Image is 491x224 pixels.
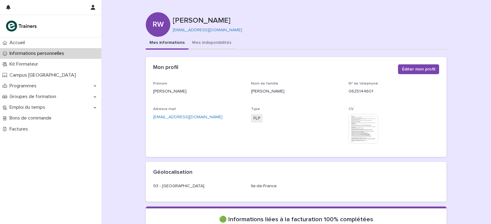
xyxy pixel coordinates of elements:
[153,216,439,223] p: 🟢 Informations liées à la facturation 100% complétées
[7,83,41,89] p: Programmes
[173,28,242,32] a: [EMAIL_ADDRESS][DOMAIN_NAME]
[153,115,222,119] a: [EMAIL_ADDRESS][DOMAIN_NAME]
[251,82,278,85] span: Nom de famille
[7,94,61,100] p: Groupes de formation
[153,82,167,85] span: Prénom
[7,72,81,78] p: Campus [GEOGRAPHIC_DATA]
[349,82,378,85] span: N° de téléphone
[173,16,444,25] p: [PERSON_NAME]
[5,20,39,32] img: K0CqGN7SDeD6s4JG8KQk
[7,104,50,110] p: Emploi du temps
[7,115,56,121] p: Bons de commande
[153,88,244,95] p: [PERSON_NAME]
[153,169,192,176] h2: Géolocalisation
[188,37,235,50] button: Mes indisponibilités
[398,64,439,74] button: Éditer mon profil
[7,126,33,132] p: Factures
[153,183,244,189] p: 93 - [GEOGRAPHIC_DATA]
[251,88,342,95] p: [PERSON_NAME]
[349,107,354,111] span: CV
[7,51,69,56] p: Informations personnelles
[251,114,263,123] span: FLP
[349,88,439,95] p: 0625144601
[7,40,30,46] p: Accueil
[251,107,260,111] span: Type
[153,64,178,71] h2: Mon profil
[7,61,43,67] p: Kit Formateur
[402,66,435,72] span: Éditer mon profil
[153,107,176,111] span: Adresse mail
[251,183,342,189] p: Ile-de-France
[146,37,188,50] button: Mes informations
